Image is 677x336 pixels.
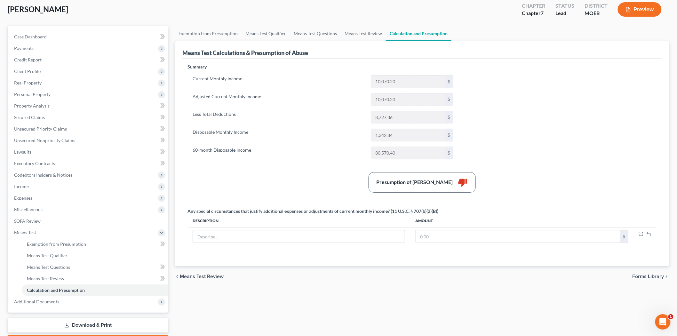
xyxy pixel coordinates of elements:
span: Payments [14,45,34,51]
span: 1 [668,314,673,319]
div: $ [445,76,453,88]
button: Preview [618,2,662,17]
a: Credit Report [9,54,168,66]
input: Describe... [193,230,405,243]
input: 0.00 [416,230,620,243]
input: 0.00 [371,111,445,123]
a: Unsecured Nonpriority Claims [9,135,168,146]
iframe: Intercom live chat [655,314,671,330]
a: Exemption from Presumption [175,26,242,41]
span: Credit Report [14,57,42,62]
span: Lawsuits [14,149,31,155]
label: Adjusted Current Monthly Income [189,93,368,106]
input: 0.00 [371,129,445,141]
span: 7 [541,10,544,16]
span: Unsecured Nonpriority Claims [14,138,75,143]
label: Disposable Monthly Income [189,129,368,141]
a: Calculation and Presumption [22,284,168,296]
span: Income [14,184,29,189]
div: Chapter [522,10,545,17]
span: SOFA Review [14,218,41,224]
span: Additional Documents [14,299,59,304]
a: Unsecured Priority Claims [9,123,168,135]
div: $ [445,93,453,106]
a: Download & Print [8,318,168,333]
button: chevron_left Means Test Review [175,274,224,279]
span: Means Test Review [27,276,64,281]
a: Secured Claims [9,112,168,123]
span: Executory Contracts [14,161,55,166]
span: Means Test Review [180,274,224,279]
a: Lawsuits [9,146,168,158]
div: Means Test Calculations & Presumption of Abuse [182,49,308,57]
span: Client Profile [14,68,41,74]
div: Chapter [522,2,545,10]
div: District [585,2,608,10]
p: Summary [187,64,458,70]
span: Forms Library [633,274,664,279]
i: chevron_right [664,274,669,279]
a: SOFA Review [9,215,168,227]
div: Lead [555,10,574,17]
input: 0.00 [371,76,445,88]
div: Presumption of [PERSON_NAME] [377,179,453,186]
div: $ [620,230,628,243]
span: Codebtors Insiders & Notices [14,172,72,178]
a: Exemption from Presumption [22,238,168,250]
th: Description [187,214,410,227]
button: Forms Library chevron_right [633,274,669,279]
div: $ [445,129,453,141]
span: Means Test [14,230,36,235]
a: Calculation and Presumption [386,26,451,41]
span: Miscellaneous [14,207,43,212]
th: Amount [410,214,633,227]
span: Property Analysis [14,103,50,108]
span: Means Test Questions [27,264,70,270]
a: Means Test Questions [22,261,168,273]
span: Real Property [14,80,42,85]
span: Calculation and Presumption [27,287,85,293]
a: Executory Contracts [9,158,168,169]
a: Means Test Qualifier [22,250,168,261]
span: [PERSON_NAME] [8,4,68,14]
div: $ [445,147,453,159]
label: Current Monthly Income [189,75,368,88]
span: Secured Claims [14,115,45,120]
span: Case Dashboard [14,34,47,39]
div: $ [445,111,453,123]
div: Status [555,2,574,10]
input: 0.00 [371,93,445,106]
a: Means Test Review [22,273,168,284]
a: Case Dashboard [9,31,168,43]
span: Personal Property [14,92,51,97]
i: thumb_down [458,178,468,187]
div: MOEB [585,10,608,17]
a: Means Test Questions [290,26,341,41]
a: Means Test Qualifier [242,26,290,41]
span: Exemption from Presumption [27,241,86,247]
input: 0.00 [371,147,445,159]
label: 60-month Disposable Income [189,147,368,159]
label: Less Total Deductions [189,111,368,124]
span: Expenses [14,195,32,201]
span: Unsecured Priority Claims [14,126,67,132]
a: Property Analysis [9,100,168,112]
a: Means Test Review [341,26,386,41]
div: Any special circumstances that justify additional expenses or adjustments of current monthly inco... [187,208,438,214]
i: chevron_left [175,274,180,279]
span: Means Test Qualifier [27,253,68,258]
